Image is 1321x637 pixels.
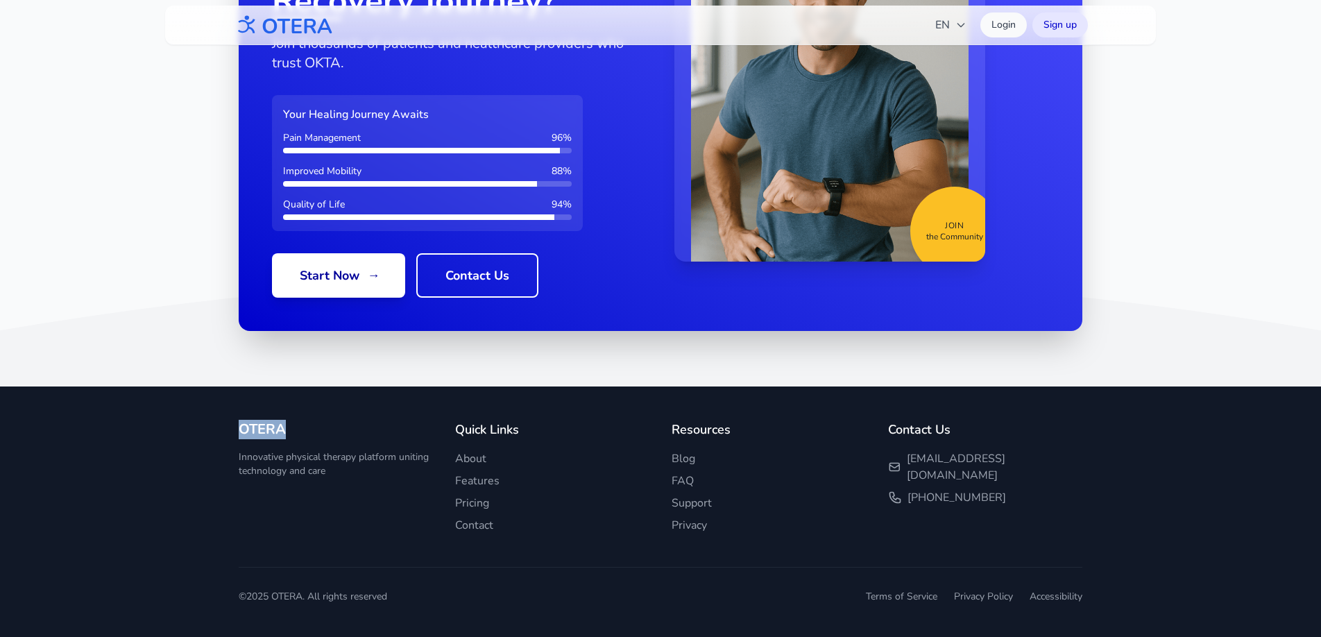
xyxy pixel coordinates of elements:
[672,420,866,439] h4: Resources
[283,106,572,123] h3: Your Healing Journey Awaits
[888,420,1082,439] h4: Contact Us
[283,131,361,145] span: Pain Management
[1030,590,1082,604] a: Accessibility
[907,450,1082,484] span: [EMAIL_ADDRESS][DOMAIN_NAME]
[945,220,964,231] span: Join
[283,198,345,212] span: Quality of Life
[907,489,1006,506] span: [PHONE_NUMBER]
[455,473,500,489] a: Features
[954,590,1013,604] a: Privacy Policy
[272,34,647,73] p: Join thousands of patients and healthcare providers who trust OKTA.
[866,590,937,604] a: Terms of Service
[672,518,707,533] a: Privacy
[239,420,433,439] h3: OTERA
[455,495,489,511] a: Pricing
[926,231,983,242] span: the Community
[283,164,361,178] span: Improved Mobility
[239,590,387,604] p: © 2025 OTERA . All rights reserved
[455,518,493,533] a: Contact
[272,253,405,298] a: Start Now→
[233,10,333,41] img: OTERA logo
[552,164,572,178] span: 88 %
[552,131,572,145] span: 96 %
[416,253,538,298] a: Contact Us
[455,420,649,439] h4: Quick Links
[935,17,966,33] span: EN
[368,266,380,285] span: →
[552,198,572,212] span: 94 %
[239,450,433,478] p: Innovative physical therapy platform uniting technology and care
[672,451,695,466] a: Blog
[1032,12,1088,37] a: Sign up
[672,473,694,489] a: FAQ
[927,11,975,39] button: EN
[672,495,712,511] a: Support
[455,451,486,466] a: About
[980,12,1027,37] a: Login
